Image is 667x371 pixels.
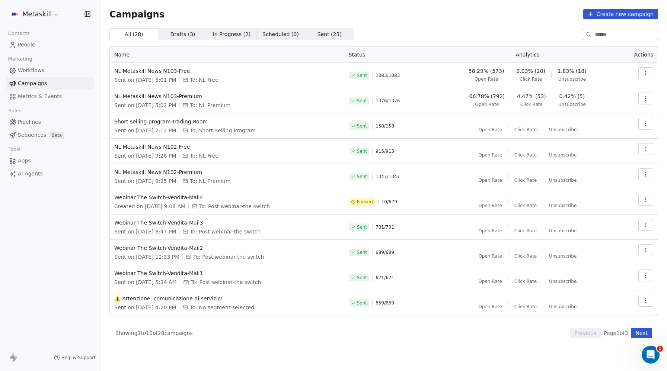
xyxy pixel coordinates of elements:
[6,64,94,77] a: Workflows
[114,295,340,302] span: ⚠️ Attenzione: comunicazione di servizio!
[478,228,502,234] span: Open Rate
[514,253,537,259] span: Click Rate
[5,28,33,39] span: Contacts
[109,9,165,19] span: Campaigns
[558,101,586,107] span: Unsubscribe
[478,304,502,310] span: Open Rate
[514,278,537,284] span: Click Rate
[114,93,340,100] span: NL Metaskill News N103-Premium
[114,219,340,226] span: Webinar The Switch-Vendita-Mail3
[376,123,394,129] span: 158 / 158
[199,203,270,210] span: To: Post webinar-the switch
[190,101,230,109] span: To: NL Premium
[114,278,177,286] span: Sent on [DATE] 5:34 AM
[376,98,400,104] span: 1376 / 1376
[114,67,340,75] span: NL Metaskill News N103-Free
[18,80,47,87] span: Campaigns
[114,152,176,159] span: Sent on [DATE] 9:26 PM
[549,228,577,234] span: Unsubscribe
[18,170,43,178] span: AI Agents
[642,346,660,364] iframe: Intercom live chat
[190,228,261,235] span: To: Post webinar-the switch
[376,72,400,78] span: 1083 / 1083
[583,9,658,19] button: Create new campaign
[6,77,94,90] a: Campaigns
[22,9,52,19] span: Metaskill
[114,168,340,176] span: NL Metaskill News N102-Premium
[9,8,61,20] button: Metaskill
[115,329,193,337] span: Showing 1 to 10 of 28 campaigns
[376,300,394,306] span: 659 / 659
[570,328,601,338] button: Previous
[376,249,394,255] span: 689 / 689
[357,72,367,78] span: Sent
[516,67,545,75] span: 2.03% (20)
[6,116,94,128] a: Pipelines
[18,41,35,49] span: People
[193,253,264,261] span: To: Post webinar-the switch
[114,118,340,125] span: Short selling program-Trading Room
[478,203,502,209] span: Open Rate
[262,30,299,38] span: Scheduled ( 0 )
[190,152,218,159] span: To: NL Free
[61,355,96,361] span: Help & Support
[18,118,41,126] span: Pipelines
[18,157,31,165] span: Apps
[18,131,46,139] span: Sequences
[558,76,586,82] span: Unsubscribe
[114,270,340,277] span: Webinar The Switch-Vendita-Mail1
[114,304,176,311] span: Sent on [DATE] 4:20 PM
[549,152,577,158] span: Unsubscribe
[376,148,394,154] span: 915 / 915
[357,123,367,129] span: Sent
[514,228,537,234] span: Click Rate
[559,93,585,100] span: 0.42% (5)
[6,129,94,141] a: SequencesBeta
[478,177,502,183] span: Open Rate
[357,98,367,104] span: Sent
[357,148,367,154] span: Sent
[110,46,344,63] th: Name
[49,132,64,139] span: Beta
[478,278,502,284] span: Open Rate
[5,144,23,155] span: Tools
[191,278,261,286] span: To: Post webinar-the switch
[382,199,397,205] span: 10 / 679
[478,152,502,158] span: Open Rate
[475,101,499,107] span: Open Rate
[517,93,546,100] span: 4.47% (53)
[376,174,400,180] span: 1347 / 1347
[514,127,537,133] span: Click Rate
[6,155,94,167] a: Apps
[478,253,502,259] span: Open Rate
[549,127,577,133] span: Unsubscribe
[18,93,62,100] span: Metrics & Events
[114,228,176,235] span: Sent on [DATE] 8:47 PM
[213,30,251,38] span: In Progress ( 2 )
[190,76,218,84] span: To: NL Free
[514,304,537,310] span: Click Rate
[114,194,340,201] span: Webinar The Switch-Vendita-Mail4
[114,244,340,252] span: Webinar The Switch-Vendita-Mail2
[114,177,176,185] span: Sent on [DATE] 9:25 PM
[344,46,437,63] th: Status
[469,67,504,75] span: 58.29% (573)
[357,249,367,255] span: Sent
[6,168,94,180] a: AI Agents
[114,76,176,84] span: Sent on [DATE] 5:01 PM
[190,304,254,311] span: To: No segment selected
[54,355,96,361] a: Help & Support
[114,253,179,261] span: Sent on [DATE] 12:33 PM
[549,203,577,209] span: Unsubscribe
[520,76,542,82] span: Click Rate
[357,174,367,180] span: Sent
[190,127,255,134] span: To: Short Selling Program
[437,46,618,63] th: Analytics
[549,278,577,284] span: Unsubscribe
[5,54,35,65] span: Marketing
[357,224,367,230] span: Sent
[514,152,537,158] span: Click Rate
[170,30,195,38] span: Drafts ( 3 )
[657,346,663,352] span: 1
[190,177,230,185] span: To: NL Premium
